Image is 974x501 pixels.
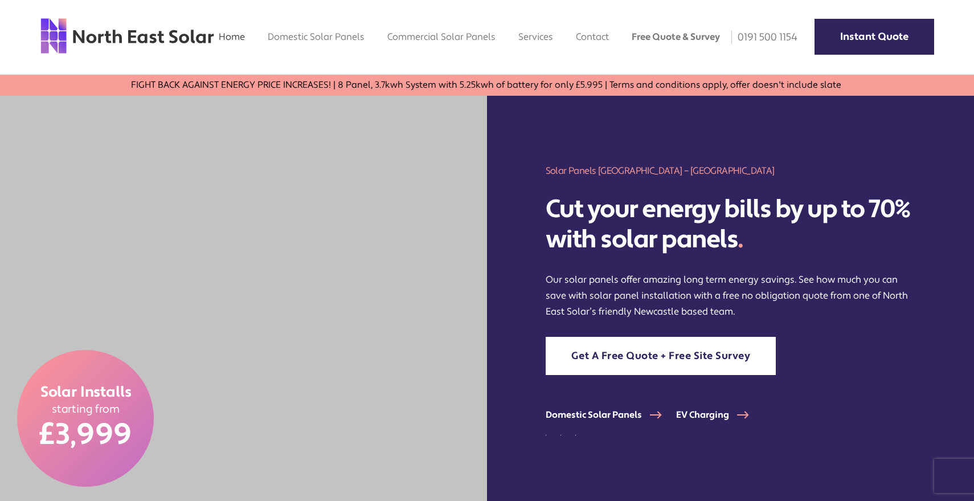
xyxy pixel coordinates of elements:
a: Get A Free Quote + Free Site Survey [546,337,776,375]
a: Instant Quote [815,19,934,55]
a: 0191 500 1154 [723,31,797,44]
a: Domestic Solar Panels [546,409,676,421]
img: which logo [469,486,470,487]
span: £3,999 [39,416,132,454]
a: EV Charging [676,409,763,421]
span: Solar Installs [40,383,131,402]
a: Commercial Solar Panels [387,31,496,43]
span: starting from [51,402,120,416]
h1: Solar Panels [GEOGRAPHIC_DATA] – [GEOGRAPHIC_DATA] [546,164,916,177]
span: . [738,223,743,255]
a: Home [219,31,245,43]
img: north east solar logo [40,17,215,55]
h2: Cut your energy bills by up to 70% with solar panels [546,194,916,255]
a: Domestic Solar Panels [268,31,365,43]
p: Our solar panels offer amazing long term energy savings. See how much you can save with solar pan... [546,272,916,320]
a: Solar Installs starting from £3,999 [17,350,154,487]
a: Contact [576,31,609,43]
a: Free Quote & Survey [632,31,720,43]
a: Services [518,31,553,43]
